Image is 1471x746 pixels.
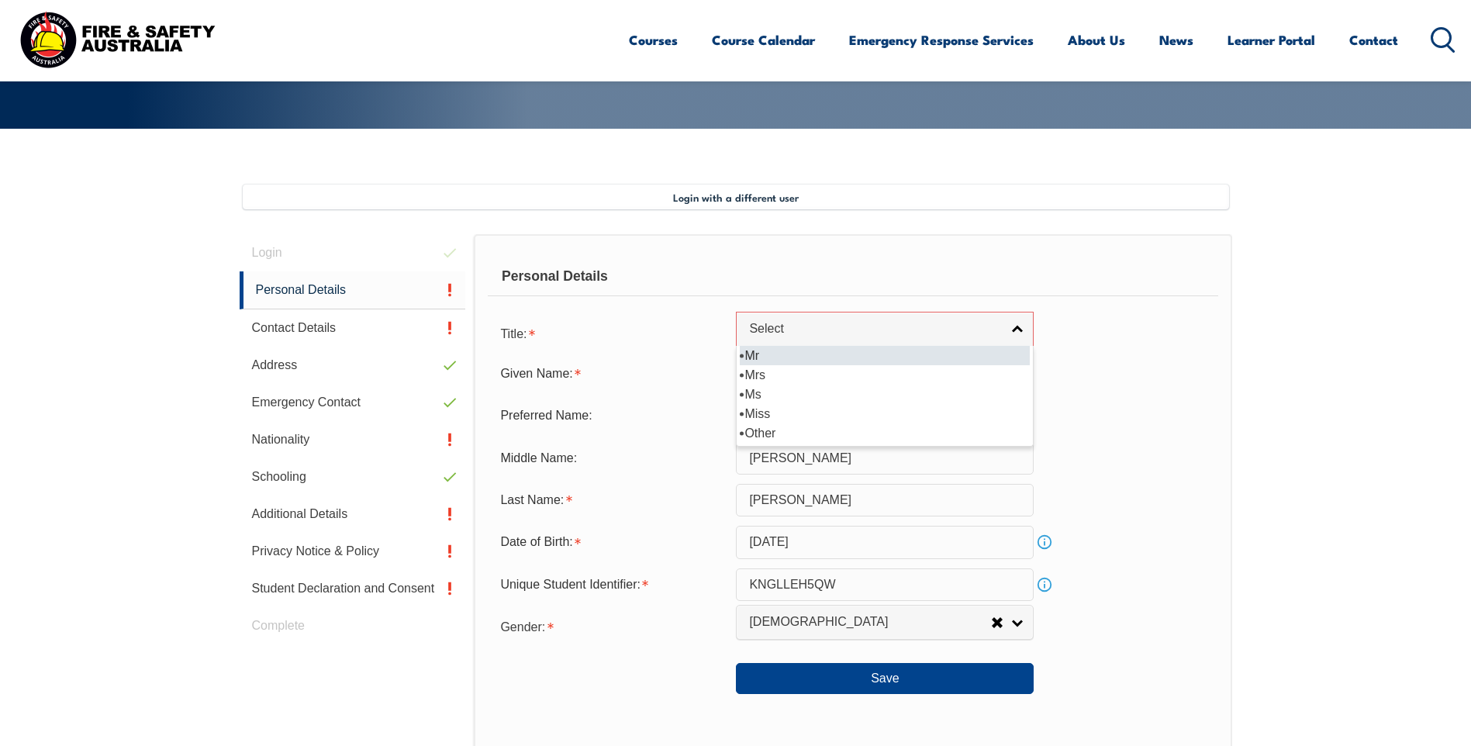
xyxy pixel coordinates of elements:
span: Login with a different user [673,191,799,203]
li: Mrs [740,365,1030,385]
div: Title is required. [488,317,736,348]
a: About Us [1068,19,1125,60]
div: Gender is required. [488,610,736,641]
a: Nationality [240,421,466,458]
a: Info [1034,574,1055,596]
a: News [1159,19,1193,60]
li: Other [740,423,1030,443]
li: Mr [740,346,1030,365]
a: Schooling [240,458,466,496]
a: Emergency Response Services [849,19,1034,60]
a: Contact [1349,19,1398,60]
div: Personal Details [488,257,1217,296]
span: Gender: [500,620,545,634]
input: Select Date... [736,526,1034,558]
div: Unique Student Identifier is required. [488,570,736,599]
a: Privacy Notice & Policy [240,533,466,570]
div: Last Name is required. [488,485,736,515]
a: Student Declaration and Consent [240,570,466,607]
div: Middle Name: [488,443,736,472]
span: Select [749,321,1000,337]
div: Date of Birth is required. [488,527,736,557]
a: Learner Portal [1228,19,1315,60]
span: [DEMOGRAPHIC_DATA] [749,614,991,630]
li: Ms [740,385,1030,404]
a: Personal Details [240,271,466,309]
a: Courses [629,19,678,60]
a: Contact Details [240,309,466,347]
span: Title: [500,327,527,340]
a: Emergency Contact [240,384,466,421]
a: Course Calendar [712,19,815,60]
a: Info [1034,531,1055,553]
input: 10 Characters no 1, 0, O or I [736,568,1034,601]
div: Preferred Name: [488,401,736,430]
a: Address [240,347,466,384]
li: Miss [740,404,1030,423]
a: Additional Details [240,496,466,533]
button: Save [736,663,1034,694]
div: Given Name is required. [488,359,736,389]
